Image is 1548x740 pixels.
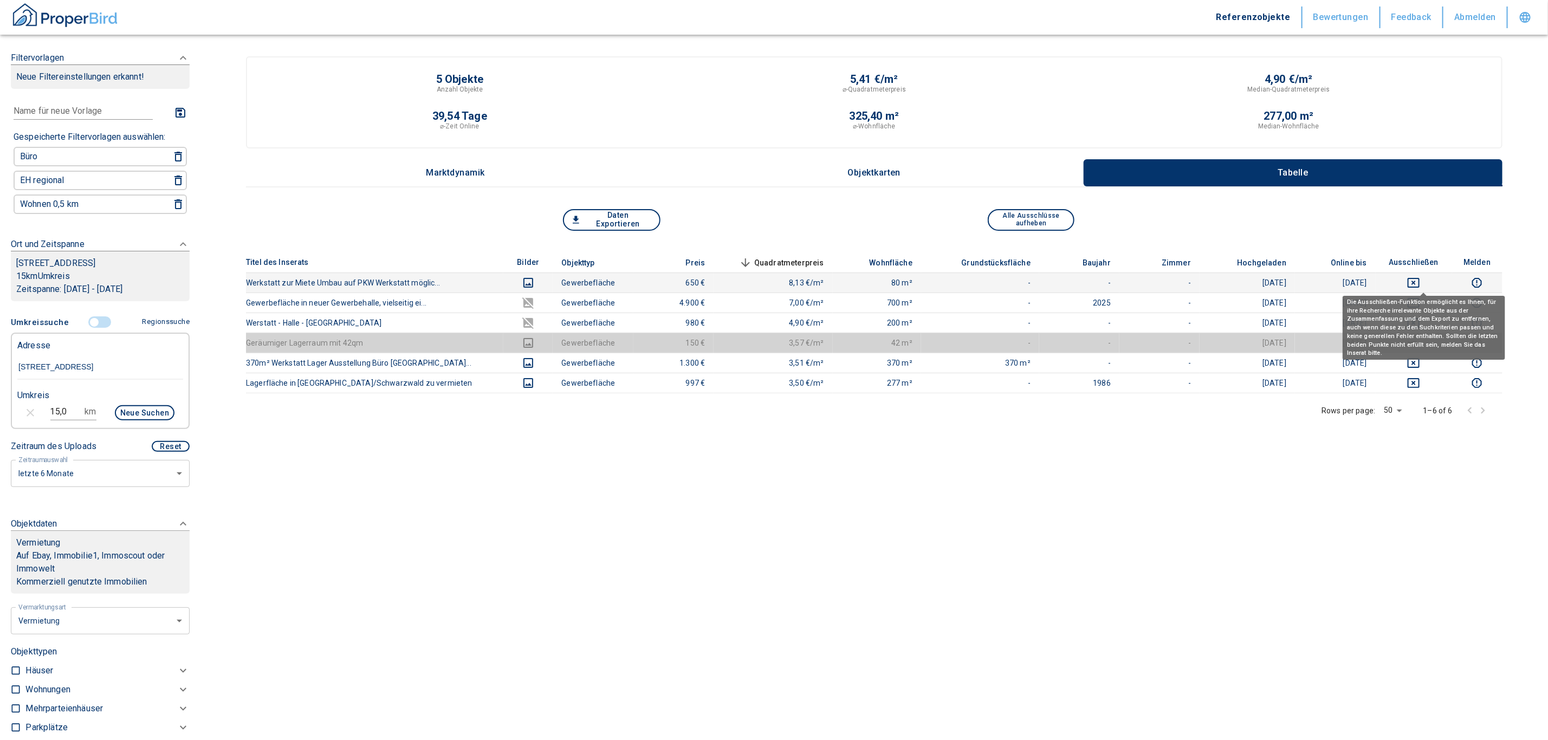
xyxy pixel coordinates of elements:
td: Gewerbefläche [553,333,633,353]
div: ObjektdatenVermietungAuf Ebay, Immobilie1, Immoscout oder ImmoweltKommerziell genutzte Immobilien [11,507,190,605]
input: Adresse ändern [17,355,183,380]
p: EH regional [20,176,64,185]
td: [DATE] [1200,353,1295,373]
th: Gewerbefläche in neuer Gewerbehalle, vielseitig ei... [246,293,503,313]
td: 4.900 € [633,293,714,313]
p: 4,90 €/m² [1265,74,1313,85]
span: Objekttyp [561,256,612,269]
td: - [921,333,1039,353]
td: [DATE] [1295,313,1376,333]
td: 3,51 €/m² [714,353,832,373]
div: letzte 6 Monate [11,606,190,635]
td: 7,00 €/m² [714,293,832,313]
td: 370 m² [833,353,921,373]
p: Zeitraum des Uploads [11,440,96,453]
p: Mehrparteienhäuser [25,702,103,715]
td: - [921,373,1039,393]
td: - [1039,333,1119,353]
td: - [1039,272,1119,293]
button: Reset [152,441,190,452]
button: report this listing [1461,276,1494,289]
div: Parkplätze [25,718,190,737]
button: Regionssuche [138,313,190,332]
button: Neue Suchen [115,405,174,420]
td: [DATE] [1295,272,1376,293]
td: [DATE] [1200,333,1295,353]
th: Lagerfläche in [GEOGRAPHIC_DATA]/Schwarzwald zu vermieten [246,373,503,393]
td: 150 € [633,333,714,353]
button: images [512,336,544,349]
td: Gewerbefläche [553,313,633,333]
div: Die Ausschließen-Funktion ermöglicht es Ihnen, für ihre Recherche irrelevante Objekte aus der Zus... [1343,296,1505,360]
td: - [1119,293,1200,313]
td: - [1119,373,1200,393]
button: report this listing [1461,377,1494,390]
p: 325,40 m² [850,111,899,121]
div: 50 [1380,403,1406,418]
p: 1–6 of 6 [1423,405,1453,416]
th: Werkstatt zur Miete Umbau auf PKW Werkstatt möglic... [246,272,503,293]
span: Quadratmeterpreis [737,256,824,269]
td: 980 € [633,313,714,333]
td: [DATE] [1200,313,1295,333]
td: [DATE] [1295,373,1376,393]
p: ⌀-Quadratmeterpreis [843,85,906,94]
button: deselect this listing [1384,377,1443,390]
th: 370m² Werkstatt Lager Ausstellung Büro [GEOGRAPHIC_DATA]... [246,353,503,373]
p: 15 km Umkreis [16,270,184,283]
p: Neue Filtereinstellungen erkannt! [16,70,184,83]
td: 277 m² [833,373,921,393]
button: Bewertungen [1303,7,1381,28]
td: 1.300 € [633,353,714,373]
td: [DATE] [1295,353,1376,373]
p: Kommerziell genutzte Immobilien [16,575,184,588]
p: 5 Objekte [436,74,484,85]
td: 8,13 €/m² [714,272,832,293]
td: [DATE] [1200,272,1295,293]
button: images [512,377,544,390]
p: Rows per page: [1322,405,1375,416]
th: Melden [1452,252,1502,273]
p: 5,41 €/m² [850,74,898,85]
div: letzte 6 Monate [11,459,190,488]
p: Wohnen 0,5 km [20,200,79,209]
div: FiltervorlagenNeue Filtereinstellungen erkannt! [11,312,190,487]
div: FiltervorlagenNeue Filtereinstellungen erkannt! [11,41,190,100]
td: 200 m² [833,313,921,333]
span: Wohnfläche [852,256,913,269]
div: Häuser [25,661,190,680]
td: - [921,272,1039,293]
p: Adresse [17,339,50,352]
td: Gewerbefläche [553,272,633,293]
td: - [1039,353,1119,373]
p: Büro [20,152,38,161]
th: Werstatt - Halle - [GEOGRAPHIC_DATA] [246,313,503,333]
td: 700 m² [833,293,921,313]
td: 370 m² [921,353,1039,373]
button: EH regional [16,173,157,188]
td: - [1039,313,1119,333]
td: - [1119,272,1200,293]
p: ⌀-Wohnfläche [853,121,895,131]
img: ProperBird Logo and Home Button [11,2,119,29]
p: ⌀-Zeit Online [440,121,479,131]
p: Filtervorlagen [11,51,64,64]
span: Baujahr [1065,256,1111,269]
td: 997 € [633,373,714,393]
button: images [512,316,544,329]
button: Büro [16,149,157,164]
td: Gewerbefläche [553,293,633,313]
button: Feedback [1381,7,1444,28]
p: Objektdaten [11,517,57,530]
p: Parkplätze [25,721,68,734]
span: Online bis [1313,256,1367,269]
p: Marktdynamik [426,168,485,178]
th: Ausschließen [1376,252,1452,273]
th: Titel des Inserats [246,252,503,273]
p: Objekttypen [11,645,190,658]
td: - [1119,353,1200,373]
p: Median-Wohnfläche [1258,121,1319,131]
th: Bilder [503,252,553,273]
p: Umkreis [17,389,49,402]
button: Alle Ausschlüsse aufheben [988,209,1074,231]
